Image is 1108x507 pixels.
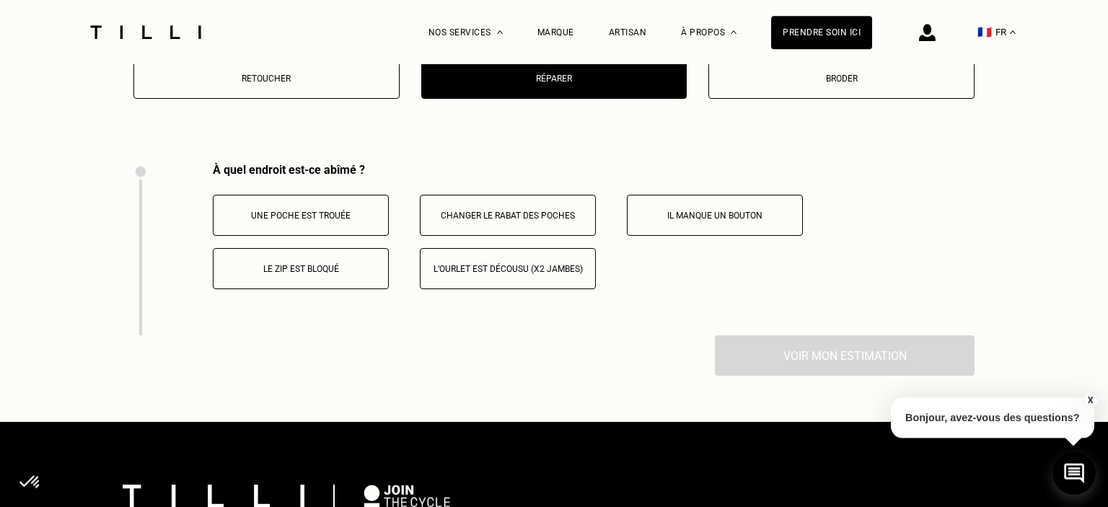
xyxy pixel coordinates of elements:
img: icône connexion [919,24,936,41]
button: Réparer [421,58,687,99]
p: Il manque un bouton [635,211,795,221]
button: Changer le rabat des poches [420,195,596,236]
img: Menu déroulant à propos [731,30,737,34]
button: L‘ourlet est décousu (x2 jambes) [420,248,596,289]
p: Changer le rabat des poches [428,211,588,221]
a: Artisan [609,27,647,38]
p: Bonjour, avez-vous des questions? [891,397,1094,438]
button: Une poche est trouée [213,195,389,236]
a: Marque [537,27,574,38]
button: Retoucher [133,58,400,99]
p: Réparer [429,74,680,84]
button: X [1083,392,1097,408]
img: logo Join The Cycle [364,485,450,506]
p: Le zip est bloqué [221,264,381,274]
p: Retoucher [141,74,392,84]
p: L‘ourlet est décousu (x2 jambes) [428,264,588,274]
p: Une poche est trouée [221,211,381,221]
img: Logo du service de couturière Tilli [85,25,206,39]
p: Broder [716,74,967,84]
img: Menu déroulant [497,30,503,34]
div: À quel endroit est-ce abîmé ? [213,163,975,177]
button: Le zip est bloqué [213,248,389,289]
img: menu déroulant [1010,30,1016,34]
span: 🇫🇷 [977,25,992,39]
button: Il manque un bouton [627,195,803,236]
a: Prendre soin ici [771,16,872,49]
button: Broder [708,58,975,99]
img: logo Tilli [123,485,304,507]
